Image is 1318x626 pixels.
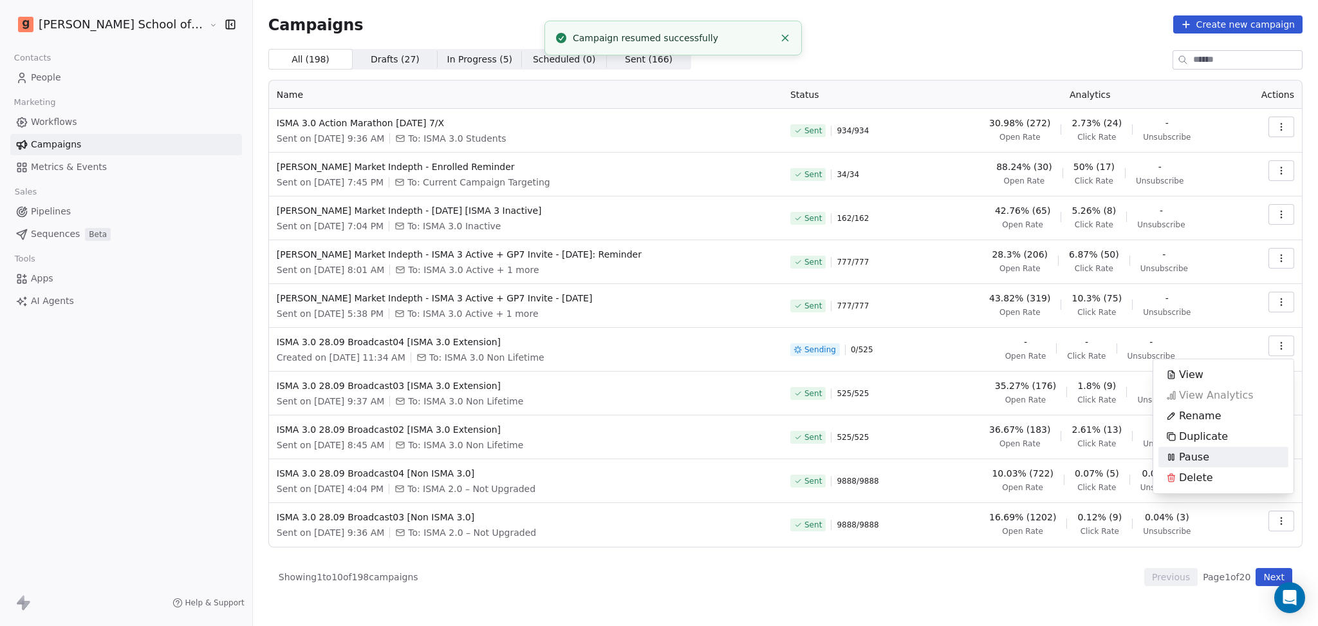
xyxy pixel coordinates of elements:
span: View Analytics [1179,388,1254,403]
span: Pause [1179,450,1209,465]
div: Campaign resumed successfully [573,32,774,45]
span: Rename [1179,408,1221,424]
div: Suggestions [1158,365,1288,488]
span: View [1179,367,1203,383]
span: Delete [1179,470,1213,486]
button: Close toast [777,30,794,46]
span: Duplicate [1179,429,1228,444]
